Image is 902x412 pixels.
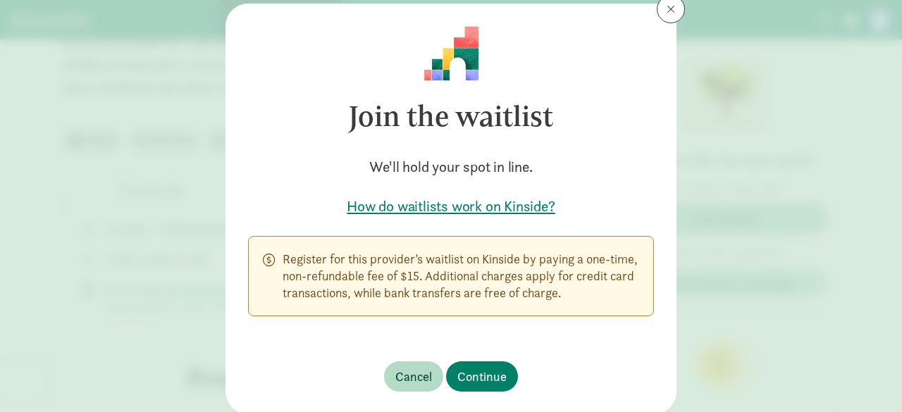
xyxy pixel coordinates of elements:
[395,367,432,386] span: Cancel
[446,361,518,392] button: Continue
[283,251,639,301] p: Register for this provider’s waitlist on Kinside by paying a one-time, non-refundable fee of $15....
[457,367,507,386] span: Continue
[248,81,654,151] h3: Join the waitlist
[248,157,654,177] h5: We'll hold your spot in line.
[248,196,654,216] a: How do waitlists work on Kinside?
[384,361,443,392] button: Cancel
